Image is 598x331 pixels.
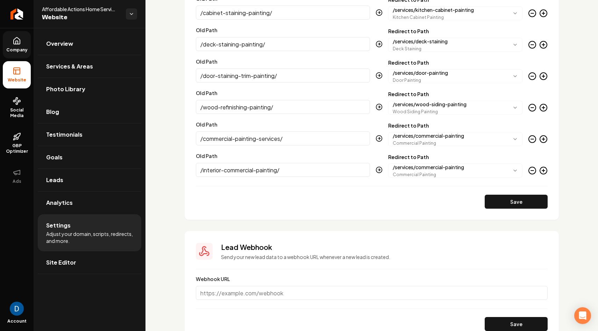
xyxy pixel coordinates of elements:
[46,153,63,161] span: Goals
[196,153,217,159] label: Old Path
[38,251,141,274] a: Site Editor
[3,47,30,53] span: Company
[3,91,31,124] a: Social Media
[38,146,141,168] a: Goals
[46,62,93,71] span: Services & Areas
[38,169,141,191] a: Leads
[42,13,120,22] span: Website
[196,286,548,300] input: https://example.com/webhook
[46,221,71,230] span: Settings
[196,58,217,65] label: Old Path
[46,176,63,184] span: Leads
[3,143,31,154] span: GBP Optimizer
[38,55,141,78] a: Services & Areas
[485,317,548,331] button: Save
[3,107,31,118] span: Social Media
[46,39,73,48] span: Overview
[221,253,548,260] p: Send your new lead data to a webhook URL whenever a new lead is created.
[196,121,217,128] label: Old Path
[7,318,27,324] span: Account
[38,78,141,100] a: Photo Library
[196,276,230,282] label: Webhook URL
[388,154,522,159] label: Redirect to Path
[10,302,24,316] button: Open user button
[38,101,141,123] a: Blog
[485,195,548,209] button: Save
[10,179,24,184] span: Ads
[46,130,83,139] span: Testimonials
[388,29,522,34] label: Redirect to Path
[42,6,120,13] span: Affordable Actions Home Services llc
[5,77,29,83] span: Website
[46,230,133,244] span: Adjust your domain, scripts, redirects, and more.
[196,131,370,145] input: /old-path
[46,85,85,93] span: Photo Library
[196,69,370,82] input: /old-path
[196,6,370,20] input: /old-path
[46,108,59,116] span: Blog
[38,192,141,214] a: Analytics
[388,92,522,96] label: Redirect to Path
[3,127,31,160] a: GBP Optimizer
[10,8,23,20] img: Rebolt Logo
[38,33,141,55] a: Overview
[196,90,217,96] label: Old Path
[46,258,76,267] span: Site Editor
[388,60,522,65] label: Redirect to Path
[10,302,24,316] img: David Rice
[196,100,370,114] input: /old-path
[38,123,141,146] a: Testimonials
[574,307,591,324] div: Open Intercom Messenger
[221,242,548,252] h3: Lead Webhook
[196,163,370,177] input: /old-path
[46,199,73,207] span: Analytics
[3,163,31,190] button: Ads
[196,37,370,51] input: /old-path
[196,27,217,33] label: Old Path
[388,123,522,128] label: Redirect to Path
[3,31,31,58] a: Company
